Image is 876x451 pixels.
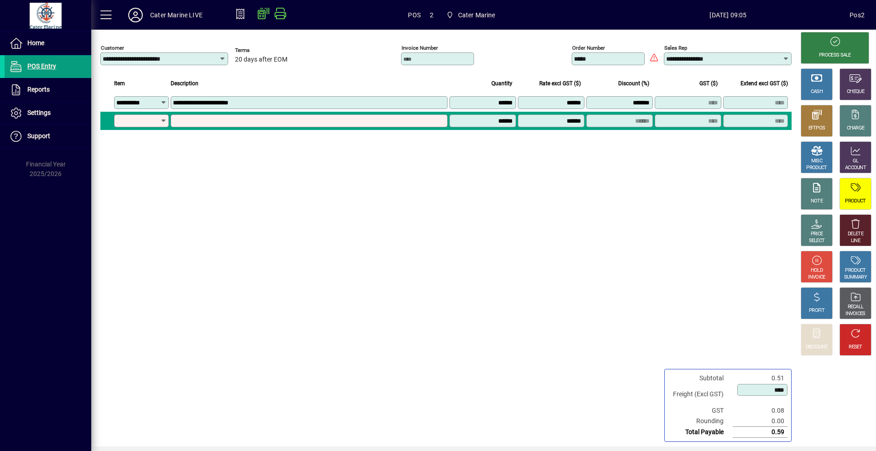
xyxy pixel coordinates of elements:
[848,231,863,238] div: DELETE
[458,8,495,22] span: Cater Marine
[539,78,581,88] span: Rate excl GST ($)
[150,8,203,22] div: Cater Marine LIVE
[27,39,44,47] span: Home
[847,125,865,132] div: CHARGE
[101,45,124,51] mat-label: Customer
[845,198,866,205] div: PRODUCT
[845,165,866,171] div: ACCOUNT
[806,165,827,171] div: PRODUCT
[668,416,733,427] td: Rounding
[849,344,862,351] div: RESET
[664,45,687,51] mat-label: Sales rep
[845,267,866,274] div: PRODUCT
[235,56,287,63] span: 20 days after EOM
[171,78,198,88] span: Description
[848,304,864,311] div: RECALL
[733,405,787,416] td: 0.08
[5,125,91,148] a: Support
[408,8,421,22] span: POS
[27,109,51,116] span: Settings
[121,7,150,23] button: Profile
[733,373,787,384] td: 0.51
[740,78,788,88] span: Extend excl GST ($)
[430,8,433,22] span: 2
[808,125,825,132] div: EFTPOS
[5,78,91,101] a: Reports
[618,78,649,88] span: Discount (%)
[811,267,823,274] div: HOLD
[808,274,825,281] div: INVOICE
[806,344,828,351] div: DISCOUNT
[811,158,822,165] div: MISC
[844,274,867,281] div: SUMMARY
[607,8,850,22] span: [DATE] 09:05
[27,86,50,93] span: Reports
[811,231,823,238] div: PRICE
[5,32,91,55] a: Home
[847,88,864,95] div: CHEQUE
[811,88,823,95] div: CASH
[733,416,787,427] td: 0.00
[668,384,733,405] td: Freight (Excl GST)
[819,52,851,59] div: PROCESS SALE
[443,7,499,23] span: Cater Marine
[235,47,290,53] span: Terms
[27,132,50,140] span: Support
[491,78,512,88] span: Quantity
[668,427,733,438] td: Total Payable
[851,238,860,244] div: LINE
[114,78,125,88] span: Item
[809,307,824,314] div: PROFIT
[699,78,718,88] span: GST ($)
[668,405,733,416] td: GST
[811,198,823,205] div: NOTE
[809,238,825,244] div: SELECT
[5,102,91,124] a: Settings
[845,311,865,317] div: INVOICES
[572,45,605,51] mat-label: Order number
[733,427,787,438] td: 0.59
[668,373,733,384] td: Subtotal
[401,45,438,51] mat-label: Invoice number
[850,8,865,22] div: Pos2
[853,158,859,165] div: GL
[27,62,56,70] span: POS Entry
